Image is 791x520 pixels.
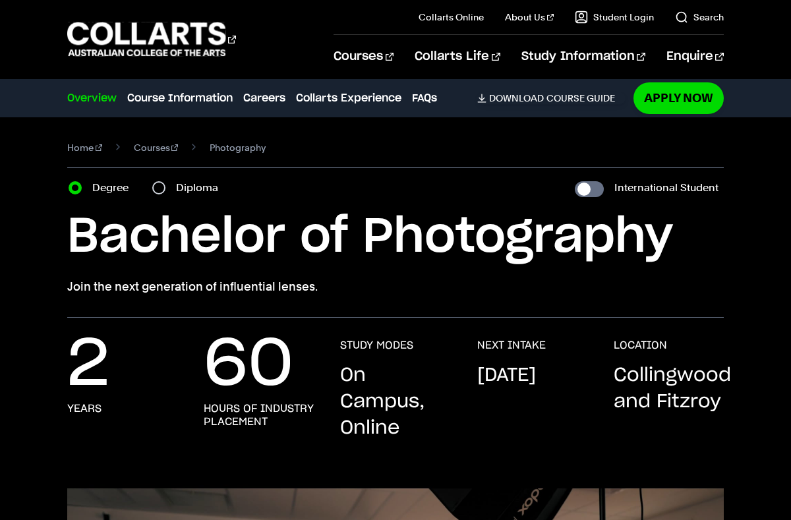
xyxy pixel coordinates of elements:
[477,92,626,104] a: DownloadCourse Guide
[67,90,117,106] a: Overview
[340,362,450,442] p: On Campus, Online
[204,402,314,428] h3: hours of industry placement
[67,339,109,391] p: 2
[334,35,394,78] a: Courses
[614,179,718,197] label: International Student
[614,362,731,415] p: Collingwood and Fitzroy
[67,277,724,296] p: Join the next generation of influential lenses.
[489,92,544,104] span: Download
[505,11,554,24] a: About Us
[67,208,724,267] h1: Bachelor of Photography
[243,90,285,106] a: Careers
[575,11,654,24] a: Student Login
[477,362,536,389] p: [DATE]
[521,35,645,78] a: Study Information
[210,138,266,157] span: Photography
[134,138,179,157] a: Courses
[67,138,102,157] a: Home
[675,11,724,24] a: Search
[204,339,293,391] p: 60
[296,90,401,106] a: Collarts Experience
[127,90,233,106] a: Course Information
[614,339,667,352] h3: LOCATION
[419,11,484,24] a: Collarts Online
[340,339,413,352] h3: STUDY MODES
[412,90,437,106] a: FAQs
[415,35,500,78] a: Collarts Life
[666,35,724,78] a: Enquire
[92,179,136,197] label: Degree
[477,339,546,352] h3: NEXT INTAKE
[176,179,226,197] label: Diploma
[633,82,724,113] a: Apply Now
[67,402,102,415] h3: years
[67,20,236,58] div: Go to homepage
